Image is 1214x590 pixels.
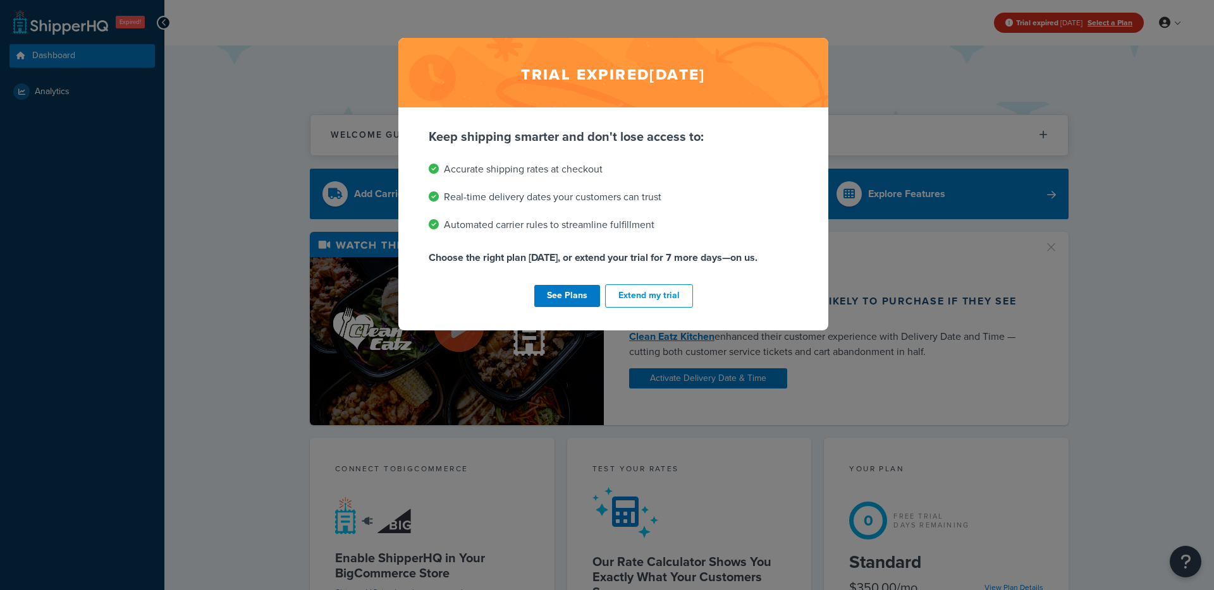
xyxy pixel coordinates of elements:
h2: Trial expired [DATE] [398,38,828,107]
li: Automated carrier rules to streamline fulfillment [429,216,798,234]
button: Extend my trial [605,284,693,308]
li: Accurate shipping rates at checkout [429,160,798,178]
li: Real-time delivery dates your customers can trust [429,188,798,206]
a: See Plans [534,285,600,307]
p: Choose the right plan [DATE], or extend your trial for 7 more days—on us. [429,249,798,267]
p: Keep shipping smarter and don't lose access to: [429,128,798,145]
